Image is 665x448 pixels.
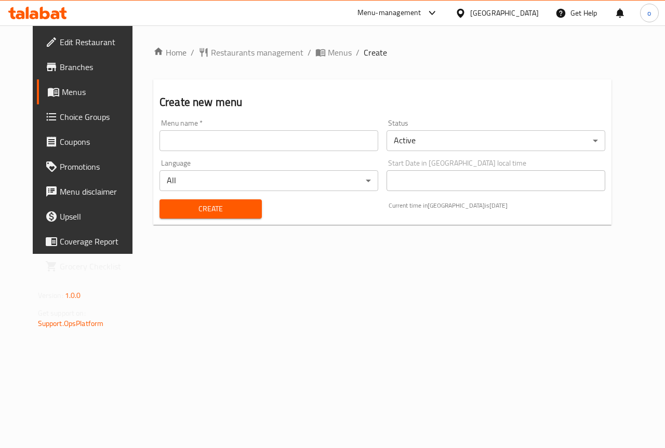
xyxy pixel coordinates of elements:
a: Coverage Report [37,229,144,254]
span: Menus [328,46,352,59]
a: Grocery Checklist [37,254,144,279]
div: Menu-management [357,7,421,19]
span: Edit Restaurant [60,36,136,48]
a: Branches [37,55,144,79]
span: Coupons [60,135,136,148]
li: / [191,46,194,59]
a: Menu disclaimer [37,179,144,204]
div: All [159,170,378,191]
a: Menus [37,79,144,104]
a: Home [153,46,187,59]
span: Menus [62,86,136,98]
a: Edit Restaurant [37,30,144,55]
span: Get support on: [38,306,86,320]
a: Upsell [37,204,144,229]
span: Coverage Report [60,235,136,248]
span: Grocery Checklist [60,260,136,273]
input: Please enter Menu name [159,130,378,151]
span: Upsell [60,210,136,223]
span: Choice Groups [60,111,136,123]
li: / [356,46,360,59]
div: Active [387,130,605,151]
span: Promotions [60,160,136,173]
p: Current time in [GEOGRAPHIC_DATA] is [DATE] [389,201,605,210]
div: [GEOGRAPHIC_DATA] [470,7,539,19]
a: Promotions [37,154,144,179]
span: Menu disclaimer [60,185,136,198]
span: Create [364,46,387,59]
nav: breadcrumb [153,46,611,59]
a: Choice Groups [37,104,144,129]
button: Create [159,199,262,219]
span: Version: [38,289,63,302]
a: Support.OpsPlatform [38,317,104,330]
h2: Create new menu [159,94,605,110]
span: Restaurants management [211,46,303,59]
a: Coupons [37,129,144,154]
span: 1.0.0 [65,289,81,302]
span: o [647,7,651,19]
a: Menus [315,46,352,59]
li: / [308,46,311,59]
span: Create [168,202,254,215]
span: Branches [60,61,136,73]
a: Restaurants management [198,46,303,59]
